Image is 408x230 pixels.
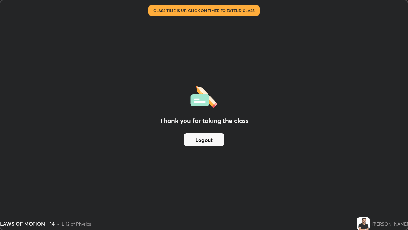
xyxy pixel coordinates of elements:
img: 6c0a6b5127da4c9390a6586b0dc4a4b9.jpg [357,217,370,230]
button: Logout [184,133,224,146]
div: [PERSON_NAME] [372,220,408,227]
div: • [57,220,59,227]
img: offlineFeedback.1438e8b3.svg [190,84,218,108]
div: L112 of Physics [62,220,91,227]
h2: Thank you for taking the class [160,116,249,126]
